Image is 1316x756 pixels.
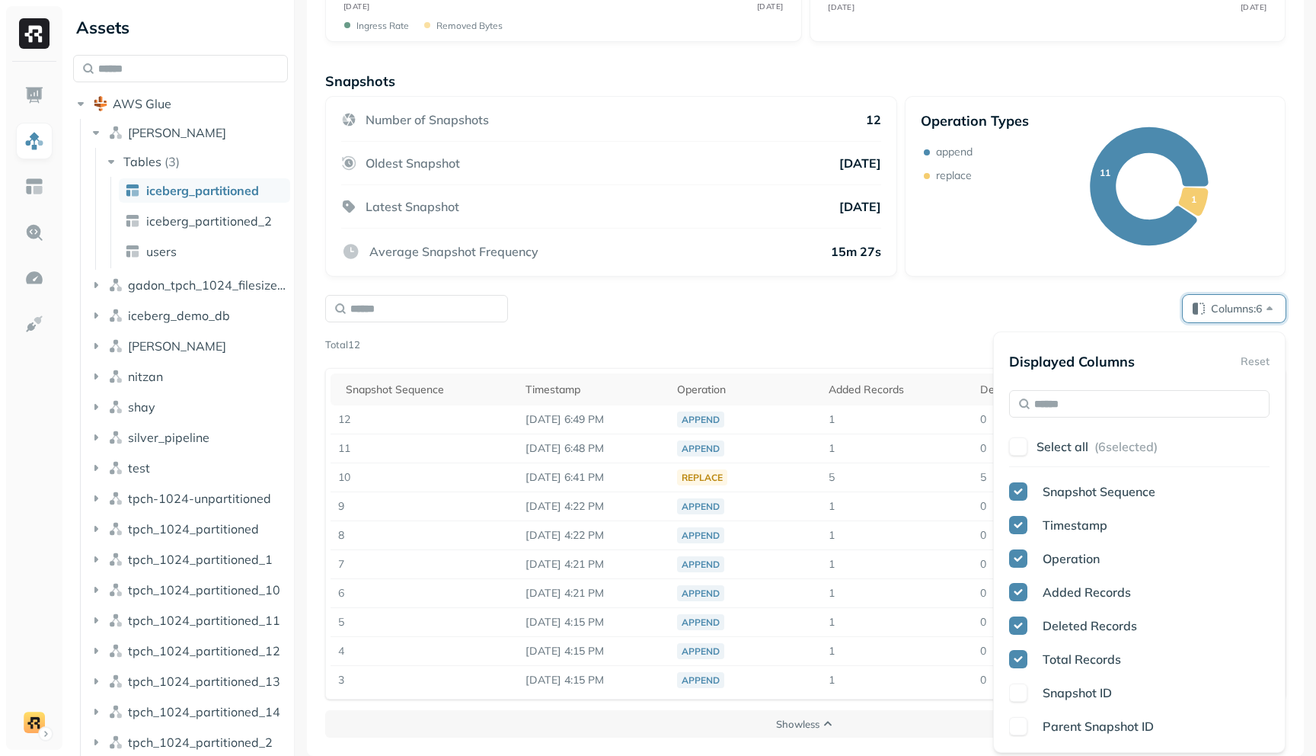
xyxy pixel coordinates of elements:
td: 10 [331,463,518,492]
span: gadon_tpch_1024_filesizes_test [128,277,289,293]
span: 0 [980,615,986,629]
div: append [677,527,724,543]
p: 15m 27s [831,244,881,259]
td: 12 [331,405,518,434]
p: Sep 17, 2025 4:15 PM [525,673,662,687]
div: Operation [677,380,813,399]
button: Showless [325,710,1286,738]
a: users [119,239,290,264]
img: root [93,96,108,111]
span: 1 [829,615,835,629]
td: 8 [331,521,518,550]
button: tpch_1024_partitioned_14 [88,700,289,724]
p: Latest Snapshot [366,199,459,214]
span: tpch_1024_partitioned_12 [128,643,280,658]
img: demo [24,712,45,733]
p: Sep 17, 2025 4:15 PM [525,644,662,658]
button: nitzan [88,364,289,389]
span: AWS Glue [113,96,171,111]
span: 1 [829,586,835,600]
button: tpch_1024_partitioned_1 [88,547,289,572]
div: append [677,556,724,572]
p: [DATE] [839,155,881,171]
img: namespace [108,338,123,354]
p: Oldest Snapshot [366,155,460,171]
p: Sep 17, 2025 4:22 PM [525,499,662,514]
img: namespace [108,704,123,719]
div: Snapshot Sequence [346,380,510,399]
div: append [677,614,724,630]
div: Assets [73,15,288,40]
img: namespace [108,674,123,689]
p: Sep 17, 2025 4:21 PM [525,557,662,572]
button: test [88,456,289,480]
p: Snapshots [325,72,395,90]
p: 12 [866,112,881,127]
button: AWS Glue [73,91,288,116]
td: 5 [331,608,518,637]
img: namespace [108,460,123,476]
img: namespace [108,491,123,506]
img: Ryft [19,18,50,49]
img: namespace [108,643,123,658]
p: Show less [776,717,819,732]
span: 1 [829,644,835,658]
button: shay [88,395,289,419]
div: replace [677,469,727,485]
span: users [146,244,177,259]
button: Columns:6 [1183,295,1286,322]
span: iceberg_partitioned [146,183,259,198]
button: tpch_1024_partitioned_10 [88,578,289,602]
span: 5 [829,470,835,484]
p: Displayed Columns [1009,353,1135,370]
span: Columns: 6 [1211,301,1277,316]
p: Sep 17, 2025 6:41 PM [525,470,662,485]
p: Operation Types [921,112,1029,130]
button: tpch_1024_partitioned_11 [88,608,289,633]
span: 0 [980,441,986,455]
span: test [128,460,150,476]
span: iceberg_partitioned_2 [146,213,272,229]
span: 1 [829,528,835,542]
span: tpch_1024_partitioned [128,521,259,537]
span: 1 [829,499,835,513]
span: 0 [980,644,986,658]
a: iceberg_partitioned_2 [119,209,290,233]
button: tpch_1024_partitioned_2 [88,730,289,754]
img: Query Explorer [24,223,44,242]
td: 7 [331,550,518,579]
p: Average Snapshot Frequency [369,244,538,259]
td: 9 [331,492,518,521]
td: 6 [331,579,518,608]
span: shay [128,399,155,415]
img: Assets [24,131,44,151]
img: Optimization [24,268,44,288]
td: 3 [331,666,518,695]
span: tpch_1024_partitioned_2 [128,735,273,750]
img: namespace [108,430,123,445]
p: Removed bytes [436,20,503,31]
span: Added Records [1043,585,1131,600]
img: namespace [108,521,123,537]
tspan: [DATE] [1240,2,1266,11]
p: Sep 17, 2025 6:48 PM [525,441,662,456]
span: Parent Snapshot ID [1043,719,1154,734]
span: 0 [980,528,986,542]
span: iceberg_demo_db [128,308,230,323]
div: append [677,412,724,428]
div: append [677,643,724,659]
img: namespace [108,552,123,567]
span: tpch-1024-unpartitioned [128,491,271,506]
span: 1 [829,673,835,687]
button: [PERSON_NAME] [88,120,289,145]
p: Number of Snapshots [366,112,489,127]
text: 11 [1100,167,1110,178]
span: 1 [829,441,835,455]
img: namespace [108,735,123,750]
span: [PERSON_NAME] [128,125,226,140]
span: Total Records [1043,652,1121,667]
button: [PERSON_NAME] [88,334,289,358]
p: Sep 17, 2025 4:15 PM [525,615,662,629]
div: append [677,498,724,514]
div: Deleted Records [980,380,1120,399]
